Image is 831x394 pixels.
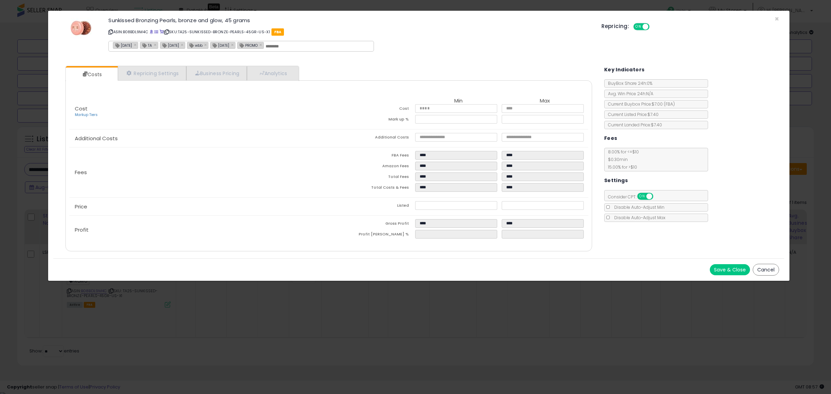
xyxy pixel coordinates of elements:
[69,227,329,233] p: Profit
[150,29,153,35] a: BuyBox page
[415,98,502,104] th: Min
[108,26,591,37] p: ASIN: B08BDL9M4C | SKU: TA25-SUNKISSED-BRONZE-PEARLS-45GR-US-X1
[154,42,158,48] a: ×
[605,80,652,86] span: BuyBox Share 24h: 0%
[329,162,415,172] td: Amazon Fees
[710,264,750,275] button: Save & Close
[259,42,263,48] a: ×
[753,264,779,276] button: Cancel
[605,194,662,200] span: Consider CPT:
[329,201,415,212] td: Listed
[605,149,639,170] span: 8.00 % for <= $10
[664,101,675,107] span: ( FBA )
[69,136,329,141] p: Additional Costs
[775,14,779,24] span: ×
[601,24,629,29] h5: Repricing:
[160,29,163,35] a: Your listing only
[638,194,646,199] span: ON
[611,204,664,210] span: Disable Auto-Adjust Min
[211,42,229,48] span: [DATE]
[605,156,628,162] span: $0.30 min
[113,42,132,48] span: [DATE]
[329,183,415,194] td: Total Costs & Fees
[134,42,138,48] a: ×
[604,65,645,74] h5: Key Indicators
[186,66,247,80] a: Business Pricing
[140,42,152,48] span: TA
[604,134,617,143] h5: Fees
[604,176,628,185] h5: Settings
[329,104,415,115] td: Cost
[329,172,415,183] td: Total Fees
[652,101,675,107] span: $7.00
[238,42,258,48] span: PROMO
[605,111,659,117] span: Current Listed Price: $7.40
[108,18,591,23] h3: Sunkissed Bronzing Pearls, bronze and glow, 45 grams
[652,194,663,199] span: OFF
[69,204,329,209] p: Price
[66,68,117,81] a: Costs
[329,219,415,230] td: Gross Profit
[649,24,660,30] span: OFF
[204,42,208,48] a: ×
[329,151,415,162] td: FBA Fees
[75,112,98,117] a: Markup Tiers
[69,170,329,175] p: Fees
[611,215,665,221] span: Disable Auto-Adjust Max
[154,29,158,35] a: All offer listings
[502,98,588,104] th: Max
[160,42,179,48] span: [DATE]
[187,42,203,48] span: wbb
[71,18,91,38] img: 41Qxf-vbUsL._SL60_.jpg
[605,164,637,170] span: 15.00 % for > $10
[329,115,415,126] td: Mark up %
[247,66,298,80] a: Analytics
[605,91,653,97] span: Avg. Win Price 24h: N/A
[605,122,662,128] span: Current Landed Price: $7.40
[118,66,186,80] a: Repricing Settings
[605,101,675,107] span: Current Buybox Price:
[69,106,329,118] p: Cost
[329,133,415,144] td: Additional Costs
[634,24,643,30] span: ON
[329,230,415,241] td: Profit [PERSON_NAME] %
[271,28,284,36] span: FBA
[231,42,235,48] a: ×
[181,42,185,48] a: ×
